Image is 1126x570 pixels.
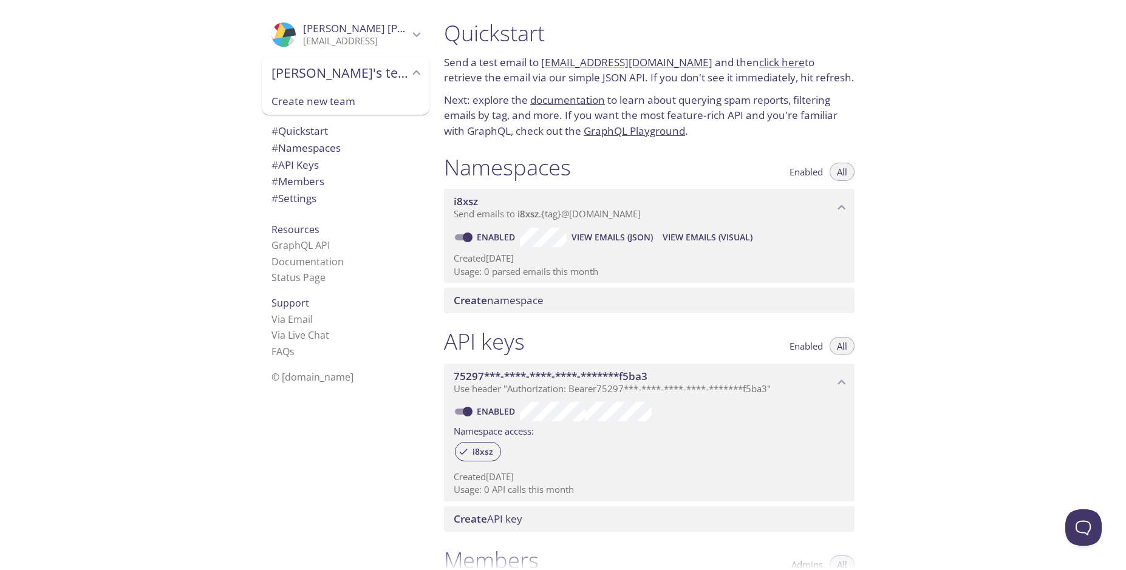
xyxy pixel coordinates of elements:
span: Settings [271,191,316,205]
div: David Flerlage [262,15,429,55]
div: Team Settings [262,190,429,207]
button: All [830,163,855,181]
button: Enabled [782,163,830,181]
p: [EMAIL_ADDRESS] [303,35,409,47]
a: Via Live Chat [271,328,329,342]
span: Support [271,296,309,310]
span: Create [454,293,487,307]
div: Namespaces [262,140,429,157]
a: GraphQL Playground [584,124,685,138]
a: [EMAIL_ADDRESS][DOMAIN_NAME] [541,55,712,69]
a: Documentation [271,255,344,268]
h1: Namespaces [444,154,571,181]
a: Enabled [475,405,520,417]
div: Create namespace [444,288,855,313]
span: namespace [454,293,544,307]
div: Create API Key [444,506,855,532]
p: Usage: 0 API calls this month [454,483,845,496]
span: Quickstart [271,124,328,138]
span: View Emails (JSON) [572,230,653,245]
div: i8xsz namespace [444,189,855,226]
div: API Keys [262,157,429,174]
div: Quickstart [262,123,429,140]
p: Next: explore the to learn about querying spam reports, filtering emails by tag, and more. If you... [444,92,855,139]
div: Create new team [262,89,429,115]
span: [PERSON_NAME]'s team [271,64,409,81]
a: click here [759,55,805,69]
div: David's team [262,57,429,89]
a: Via Email [271,313,313,326]
a: Status Page [271,271,326,284]
button: All [830,337,855,355]
span: View Emails (Visual) [663,230,752,245]
span: i8xsz [454,194,478,208]
div: i8xsz [455,442,501,461]
a: Enabled [475,231,520,243]
button: View Emails (Visual) [658,228,757,247]
a: documentation [530,93,605,107]
p: Usage: 0 parsed emails this month [454,265,845,278]
iframe: Help Scout Beacon - Open [1065,509,1102,546]
span: Create new team [271,93,420,109]
span: # [271,174,278,188]
span: # [271,191,278,205]
span: # [271,158,278,172]
span: Send emails to . {tag} @[DOMAIN_NAME] [454,208,641,220]
button: View Emails (JSON) [567,228,658,247]
p: Created [DATE] [454,470,845,483]
span: s [290,345,295,358]
a: FAQ [271,345,295,358]
h1: API keys [444,328,525,355]
span: Namespaces [271,141,341,155]
span: i8xsz [517,208,539,220]
button: Enabled [782,337,830,355]
p: Send a test email to and then to retrieve the email via our simple JSON API. If you don't see it ... [444,55,855,86]
span: API Keys [271,158,319,172]
label: Namespace access: [454,421,534,439]
span: © [DOMAIN_NAME] [271,370,353,384]
span: # [271,141,278,155]
span: Create [454,512,487,526]
span: Members [271,174,324,188]
h1: Quickstart [444,19,855,47]
a: GraphQL API [271,239,330,252]
span: Resources [271,223,319,236]
span: # [271,124,278,138]
div: Members [262,173,429,190]
p: Created [DATE] [454,252,845,265]
span: i8xsz [465,446,500,457]
span: [PERSON_NAME] [PERSON_NAME] [303,21,469,35]
span: API key [454,512,522,526]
